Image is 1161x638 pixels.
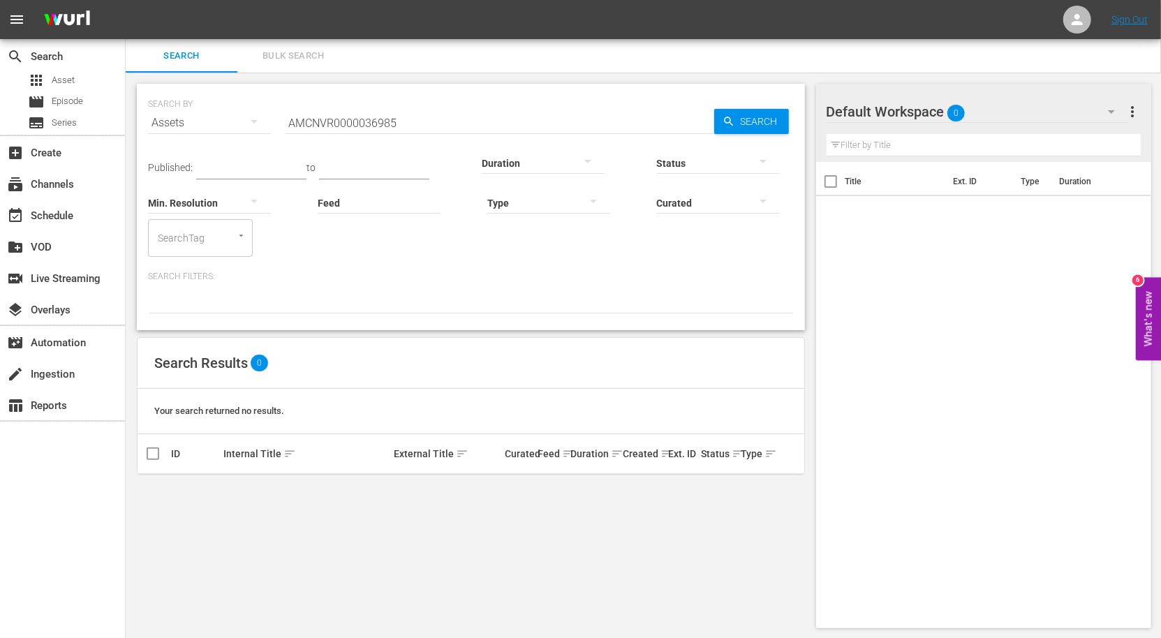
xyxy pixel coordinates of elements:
span: sort [456,447,468,460]
div: Created [623,445,665,462]
span: Channels [7,176,24,193]
span: Episode [52,94,83,108]
span: sort [660,447,673,460]
img: ans4CAIJ8jUAAAAAAAAAAAAAAAAAAAAAAAAgQb4GAAAAAAAAAAAAAAAAAAAAAAAAJMjXAAAAAAAAAAAAAAAAAAAAAAAAgAT5G... [34,3,101,36]
span: Search [7,48,24,65]
th: Duration [1051,162,1134,201]
div: Internal Title [223,445,390,462]
th: Type [1012,162,1051,201]
span: Overlays [7,302,24,318]
div: External Title [394,445,501,462]
span: Asset [28,72,45,89]
span: Series [52,116,77,130]
div: Duration [570,445,619,462]
span: Episode [28,94,45,110]
p: Search Filters: [148,271,794,283]
span: 0 [251,355,268,371]
span: Schedule [7,207,24,224]
a: Sign Out [1111,14,1148,25]
span: sort [732,447,744,460]
div: Ext. ID [669,448,697,459]
div: Feed [538,445,566,462]
span: Reports [7,397,24,414]
div: 6 [1132,275,1144,286]
span: Your search returned no results. [154,406,284,416]
div: ID [171,448,219,459]
span: VOD [7,239,24,255]
button: Open [235,229,248,242]
span: sort [562,447,575,460]
span: Search [134,48,229,64]
span: 0 [947,98,965,128]
span: Published: [148,162,193,173]
th: Title [845,162,945,201]
span: Create [7,144,24,161]
span: Live Streaming [7,270,24,287]
span: Ingestion [7,366,24,383]
div: Status [701,445,736,462]
span: to [306,162,316,173]
button: Open Feedback Widget [1136,278,1161,361]
div: Type [741,445,763,462]
span: Search [735,109,789,134]
span: Automation [7,334,24,351]
span: sort [611,447,623,460]
span: Bulk Search [246,48,341,64]
div: Assets [148,103,271,142]
span: Asset [52,73,75,87]
span: Search Results [154,355,248,371]
span: sort [283,447,296,460]
div: Default Workspace [827,92,1129,131]
span: Series [28,114,45,131]
span: menu [8,11,25,28]
span: more_vert [1124,103,1141,120]
button: more_vert [1124,95,1141,128]
button: Search [714,109,789,134]
th: Ext. ID [945,162,1013,201]
div: Curated [505,448,533,459]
